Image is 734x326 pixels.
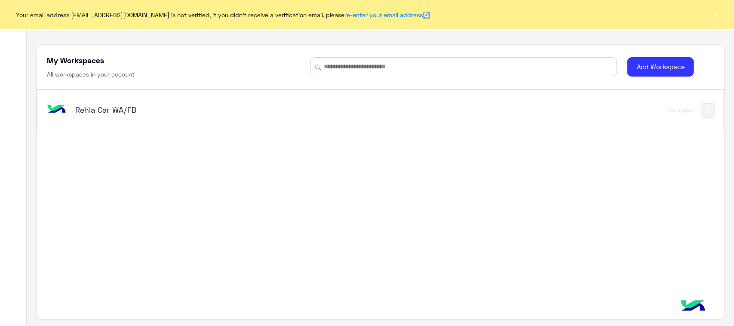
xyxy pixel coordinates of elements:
h5: My Workspaces [47,55,104,65]
button: × [713,10,721,19]
div: Enterprise [670,107,694,114]
h6: All workspaces in your account [47,70,135,79]
a: re-enter your email address [345,11,423,18]
img: hulul-logo.png [678,292,708,322]
h5: Rehla Car WA/FB [75,105,316,115]
img: bot image [45,98,68,121]
span: Your email address [EMAIL_ADDRESS][DOMAIN_NAME] is not verified, if you didn't receive a verifica... [16,10,430,19]
button: Add Workspace [627,57,694,77]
